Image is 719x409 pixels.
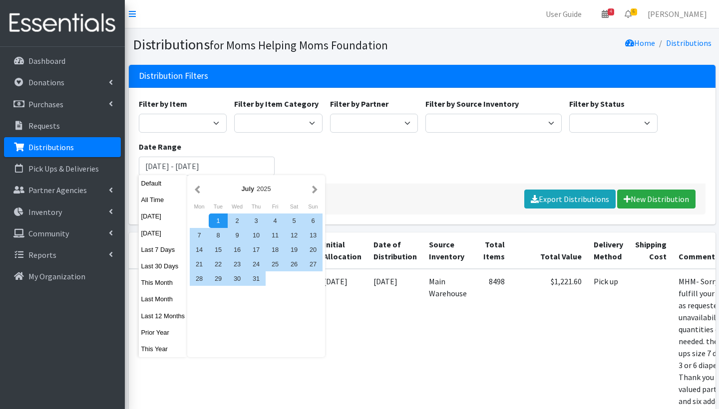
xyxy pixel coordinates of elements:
[617,4,640,24] a: 6
[367,232,423,269] th: Date of Distribution
[139,342,188,356] button: This Year
[228,242,247,257] div: 16
[139,141,181,153] label: Date Range
[625,38,655,48] a: Home
[304,257,323,271] div: 27
[4,116,121,136] a: Requests
[266,200,285,213] div: Friday
[608,8,614,15] span: 4
[28,271,85,281] p: My Organization
[247,228,266,242] div: 10
[228,271,247,286] div: 30
[139,292,188,306] button: Last Month
[4,94,121,114] a: Purchases
[4,137,121,157] a: Distributions
[209,200,228,213] div: Tuesday
[266,242,285,257] div: 18
[4,202,121,222] a: Inventory
[139,226,188,240] button: [DATE]
[285,242,304,257] div: 19
[139,71,208,81] h3: Distribution Filters
[28,56,65,66] p: Dashboard
[209,228,228,242] div: 8
[190,228,209,242] div: 7
[617,190,696,208] a: New Distribution
[4,51,121,71] a: Dashboard
[139,98,187,110] label: Filter by Item
[28,228,69,238] p: Community
[247,242,266,257] div: 17
[247,213,266,228] div: 3
[28,207,62,217] p: Inventory
[190,242,209,257] div: 14
[28,99,63,109] p: Purchases
[285,200,304,213] div: Saturday
[247,257,266,271] div: 24
[266,257,285,271] div: 25
[629,232,673,269] th: Shipping Cost
[139,176,188,191] button: Default
[511,232,588,269] th: Total Value
[304,213,323,228] div: 6
[139,275,188,290] button: This Month
[640,4,715,24] a: [PERSON_NAME]
[28,121,60,131] p: Requests
[330,98,388,110] label: Filter by Partner
[4,180,121,200] a: Partner Agencies
[4,223,121,243] a: Community
[285,228,304,242] div: 12
[285,213,304,228] div: 5
[318,232,367,269] th: Initial Allocation
[28,185,87,195] p: Partner Agencies
[524,190,616,208] a: Export Distributions
[209,213,228,228] div: 1
[594,4,617,24] a: 4
[423,232,473,269] th: Source Inventory
[304,200,323,213] div: Sunday
[209,257,228,271] div: 22
[28,77,64,87] p: Donations
[139,157,275,176] input: January 1, 2011 - December 31, 2011
[4,159,121,179] a: Pick Ups & Deliveries
[304,228,323,242] div: 13
[266,213,285,228] div: 4
[28,164,99,174] p: Pick Ups & Deliveries
[139,242,188,257] button: Last 7 Days
[4,6,121,40] img: HumanEssentials
[588,232,629,269] th: Delivery Method
[190,257,209,271] div: 21
[473,232,511,269] th: Total Items
[4,72,121,92] a: Donations
[241,185,254,193] strong: July
[247,271,266,286] div: 31
[228,257,247,271] div: 23
[209,271,228,286] div: 29
[133,36,418,53] h1: Distributions
[139,325,188,340] button: Prior Year
[569,98,625,110] label: Filter by Status
[129,232,169,269] th: ID
[28,142,74,152] p: Distributions
[631,8,637,15] span: 6
[209,242,228,257] div: 15
[285,257,304,271] div: 26
[257,185,271,193] span: 2025
[210,38,388,52] small: for Moms Helping Moms Foundation
[666,38,712,48] a: Distributions
[190,271,209,286] div: 28
[304,242,323,257] div: 20
[425,98,519,110] label: Filter by Source Inventory
[228,213,247,228] div: 2
[228,200,247,213] div: Wednesday
[538,4,590,24] a: User Guide
[139,193,188,207] button: All Time
[139,259,188,273] button: Last 30 Days
[190,200,209,213] div: Monday
[28,250,56,260] p: Reports
[266,228,285,242] div: 11
[139,309,188,323] button: Last 12 Months
[4,266,121,286] a: My Organization
[139,209,188,223] button: [DATE]
[247,200,266,213] div: Thursday
[228,228,247,242] div: 9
